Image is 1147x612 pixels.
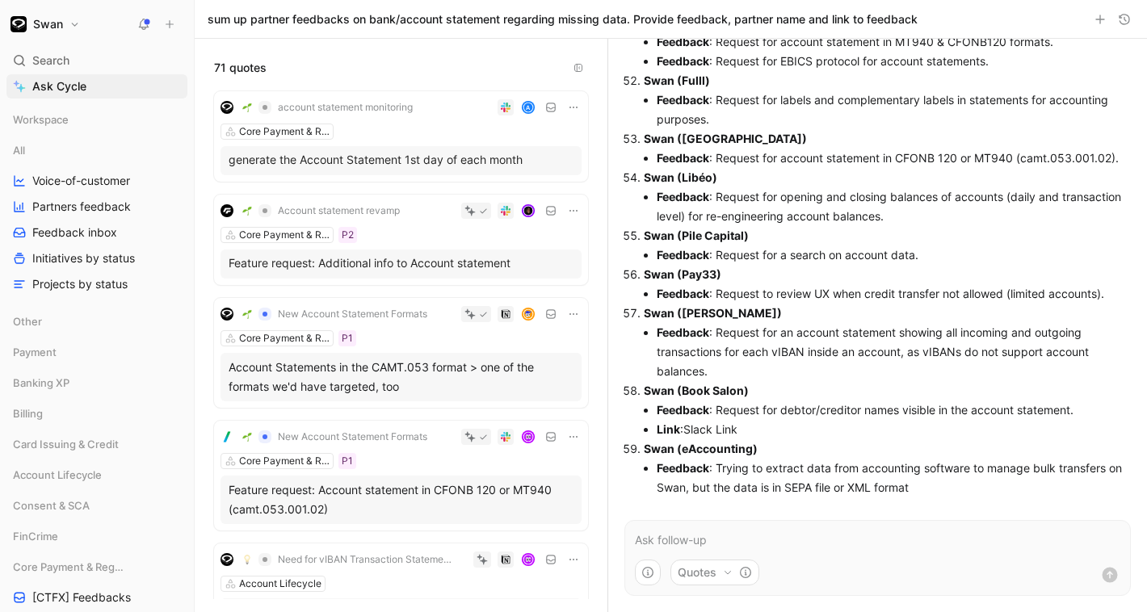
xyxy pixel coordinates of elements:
div: Search [6,48,187,73]
div: Banking XP [6,371,187,400]
a: Projects by status [6,272,187,296]
li: : Request for debtor/creditor names visible in the account statement. [657,400,1124,420]
strong: Feedback [657,461,709,475]
span: Consent & SCA [13,497,90,513]
div: Banking XP [6,371,187,395]
li: : Request for an account statement showing all incoming and outgoing transactions for each vIBAN ... [657,323,1124,381]
button: 🌱Account statement revamp [237,201,405,220]
li: : Request for account statement in MT940 & CFONB120 formats. [657,32,1124,52]
img: logo [221,101,233,114]
li: : Request for a search on account data. [657,245,1124,265]
span: Need for vIBAN Transaction Statements [278,553,453,566]
a: [CTFX] Feedbacks [6,585,187,610]
strong: Feedback [657,190,709,203]
div: FinCrime [6,524,187,548]
span: [CTFX] Feedbacks [32,589,131,606]
img: avatar [523,206,534,216]
div: Account Lifecycle [6,463,187,487]
strong: Feedback [657,287,709,300]
span: Card Issuing & Credit [13,436,119,452]
strong: Feedback [657,325,709,339]
div: Card Issuing & Credit [6,432,187,461]
div: Consent & SCA [6,493,187,522]
strong: Feedback [657,54,709,68]
h1: Swan [33,17,63,31]
strong: Swan (Libéo) [644,170,717,184]
span: Initiatives by status [32,250,135,266]
strong: Feedback [657,403,709,417]
li: : Request for EBICS protocol for account statements. [657,52,1124,71]
div: Billing [6,401,187,430]
div: Account Lifecycle [239,576,321,592]
div: A [523,103,534,113]
span: account statement monitoring [278,101,413,114]
span: Account statement revamp [278,204,400,217]
button: 🌱account statement monitoring [237,98,418,117]
a: Voice-of-customer [6,169,187,193]
span: Workspace [13,111,69,128]
img: Swan [11,16,27,32]
strong: Link [657,422,680,436]
h1: sum up partner feedbacks on bank/account statement regarding missing data. Provide feedback, part... [208,11,918,27]
button: Quotes [670,560,759,585]
div: P2 [342,227,354,243]
li: : Request for opening and closing balances of accounts (daily and transaction level) for re-engin... [657,187,1124,226]
strong: Feedback [657,248,709,262]
div: Core Payment & Regulatory [239,453,330,469]
span: All [13,142,25,158]
a: Initiatives by status [6,246,187,270]
strong: Feedback [657,35,709,48]
a: Ask Cycle [6,74,187,99]
span: Billing [13,405,43,421]
span: Ask Cycle [32,77,86,96]
div: Account Statements in the CAMT.053 format > one of the formats we'd have targeted, too [229,358,573,396]
div: Consent & SCA [6,493,187,518]
li: : Request for labels and complementary labels in statements for accounting purposes. [657,90,1124,129]
strong: Feedback [657,93,709,107]
button: SwanSwan [6,13,84,36]
div: Other [6,309,187,338]
a: Feedback inbox [6,220,187,245]
li: : Request for account statement in CFONB 120 or MT940 (camt.053.001.02). [657,149,1124,168]
span: Other [13,313,42,329]
div: Core Payment & Regulatory [239,330,330,346]
div: Core Payment & Regulatory [239,227,330,243]
span: Payment [13,344,57,360]
div: FinCrime [6,524,187,553]
button: 💡Need for vIBAN Transaction Statements [237,550,459,569]
span: FinCrime [13,528,58,544]
li: : Request to review UX when credit transfer not allowed (limited accounts). [657,284,1124,304]
span: Core Payment & Regulatory [13,559,126,575]
img: 🌱 [242,309,252,319]
span: Banking XP [13,375,69,391]
div: Feature request: Account statement in CFONB 120 or MT940 (camt.053.001.02) [229,480,573,519]
p: Feature request: Additional info to Account statement [229,254,573,271]
img: logo [221,308,233,321]
div: Billing [6,401,187,425]
span: Feedback inbox [32,224,117,241]
img: 🌱 [242,432,252,442]
span: 71 quotes [214,58,267,78]
strong: Feedback [657,151,709,165]
button: 🌱New Account Statement Formats [237,304,433,324]
span: New Account Statement Formats [278,308,427,321]
span: Partners feedback [32,199,131,215]
li: : [657,420,1124,439]
strong: Swan (Pile Capital) [644,228,749,242]
strong: Swan (Fulll) [644,73,710,87]
li: : Trying to extract data from accounting software to manage bulk transfers on Swan, but the data ... [657,459,1124,497]
button: 🌱New Account Statement Formats [237,427,433,446]
div: Payment [6,340,187,364]
div: P1 [342,453,353,469]
div: All [6,138,187,162]
div: Other [6,309,187,333]
div: Workspace [6,107,187,132]
div: Card Issuing & Credit [6,432,187,456]
p: generate the Account Statement 1st day of each month [229,151,573,168]
a: Partners feedback [6,195,187,219]
img: logo [221,430,233,443]
img: avatar [523,309,534,320]
div: Payment [6,340,187,369]
img: avatar [523,555,534,565]
span: Voice-of-customer [32,173,130,189]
